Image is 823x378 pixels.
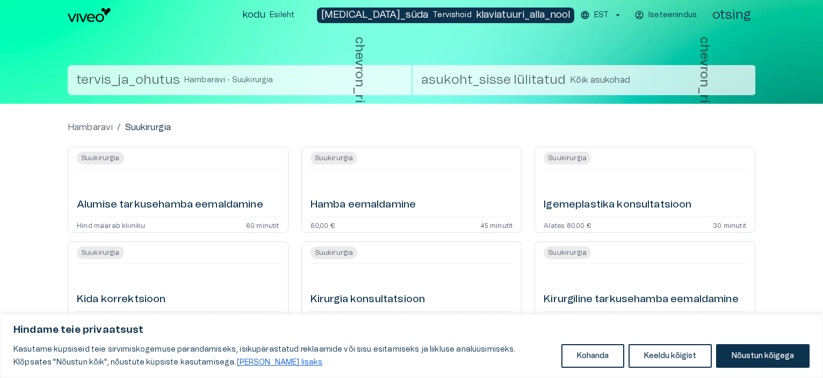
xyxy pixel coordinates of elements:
font: Alumise tarkusehamba eemaldamine [77,199,263,210]
font: kodu [242,10,265,20]
font: Kohanda [577,352,609,360]
font: Suukirurgia [315,249,353,256]
button: ava otsingu modaalaken [708,4,755,26]
font: [PERSON_NAME] lisaks [237,359,323,366]
font: Hambaravi [68,123,113,132]
font: [MEDICAL_DATA]_süda [321,10,428,20]
font: klaviatuuri_alla_nool [476,10,570,20]
font: Alates 80.00 € [544,223,590,229]
font: Tervishoid [432,11,472,19]
font: Iseteenindus [648,11,697,19]
button: koduEsileht [238,8,300,23]
font: 45 minutit [480,223,513,229]
a: Navigeeri avalehele [68,8,234,22]
font: 60,00 € [311,223,335,229]
font: Keeldu kõigist [644,352,696,360]
a: Loe lisaks [236,358,323,367]
a: Ava teenuse broneerimise üksikasjad [535,147,755,233]
font: EST [594,11,609,19]
font: chevron_right [353,37,366,124]
font: Esileht [270,11,294,19]
a: Ava teenuse broneerimise üksikasjad [301,147,522,233]
font: Nõustun kõigega [732,352,794,360]
font: Suukirurgia [548,249,587,256]
img: Viveo logo [68,8,111,22]
font: Suukirurgia [315,155,353,161]
a: Ava teenuse broneerimise üksikasjad [535,241,755,327]
font: tervis_ja_ohutus [76,74,180,87]
a: Ava teenuse broneerimise üksikasjad [68,147,288,233]
font: asukoht_sisse lülitatud [421,74,566,87]
a: Ava teenuse broneerimise üksikasjad [301,241,522,327]
button: Nõustun kõigega [716,344,810,368]
font: Hindame teie privaatsust [13,325,144,335]
font: Hamba eemaldamine [311,199,416,210]
font: Hind määrab kliiniku [77,223,145,229]
font: Igemeplastika konsultatsioon [544,199,691,210]
font: Kõik asukohad [570,76,630,84]
font: Suukirurgia [548,155,587,161]
font: 30 minutit [713,223,746,229]
font: chevron_right [698,37,711,124]
font: Kirurgia konsultatsioon [311,294,425,304]
font: Hambaravi - Suukirurgia [184,76,273,84]
button: Kohanda [561,344,624,368]
font: Kida korrektsioon [77,294,166,304]
font: / [117,123,120,132]
font: Suukirurgia [81,249,120,256]
button: Keeldu kõigist [629,344,712,368]
button: tervis_ja_ohutusHambaravi - Suukirurgiachevron_right [68,65,411,95]
a: Hambaravi [68,121,113,134]
font: Suukirurgia [125,123,171,132]
a: Loe lisaks [325,358,326,367]
button: EST [579,8,624,23]
button: [MEDICAL_DATA]_südaTervishoidklaviatuuri_alla_nool [317,8,574,23]
font: Kasutame küpsiseid teie sirvimiskogemuse parandamiseks, isikupärastatud reklaamide või sisu esita... [13,346,516,366]
button: Iseteenindus [633,8,699,23]
a: Ava teenuse broneerimise üksikasjad [68,241,288,327]
font: Suukirurgia [81,155,120,161]
font: Abi [59,9,71,17]
font: Kirurgiline tarkusehamba eemaldamine [544,294,738,304]
font: otsing [712,9,751,22]
font: 60 minutit [246,223,279,229]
